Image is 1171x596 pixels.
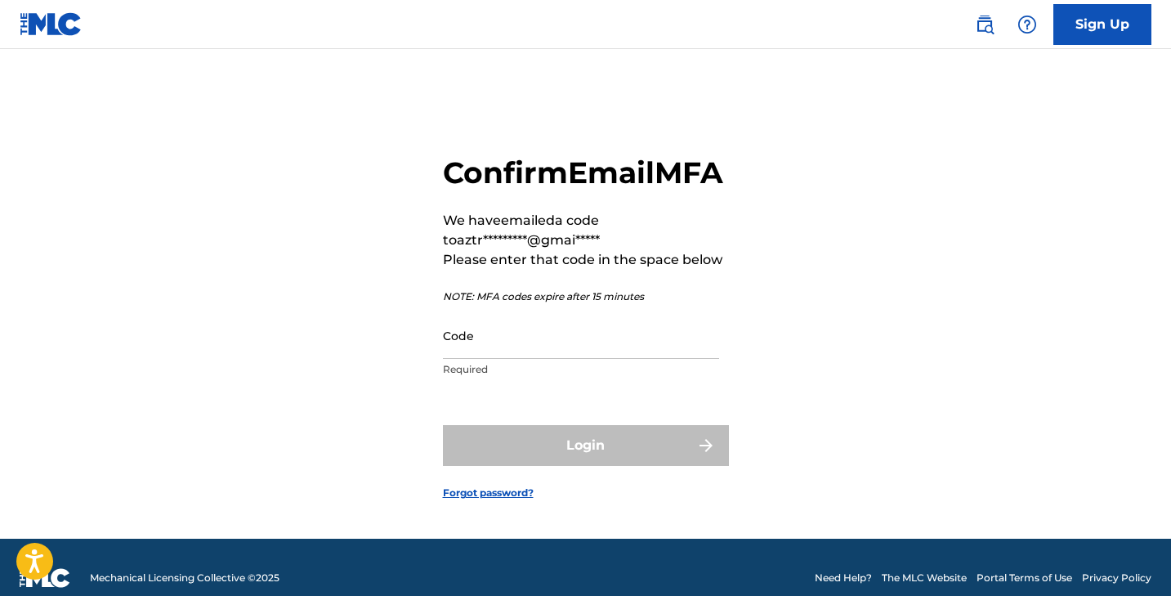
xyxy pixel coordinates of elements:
[977,571,1072,585] a: Portal Terms of Use
[1011,8,1044,41] div: Help
[1053,4,1151,45] a: Sign Up
[975,15,994,34] img: search
[968,8,1001,41] a: Public Search
[815,571,872,585] a: Need Help?
[443,362,719,377] p: Required
[20,568,70,588] img: logo
[20,12,83,36] img: MLC Logo
[90,571,279,585] span: Mechanical Licensing Collective © 2025
[1017,15,1037,34] img: help
[1082,571,1151,585] a: Privacy Policy
[443,155,729,191] h2: Confirm Email MFA
[443,486,534,500] a: Forgot password?
[443,289,729,304] p: NOTE: MFA codes expire after 15 minutes
[443,250,729,270] p: Please enter that code in the space below
[882,571,967,585] a: The MLC Website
